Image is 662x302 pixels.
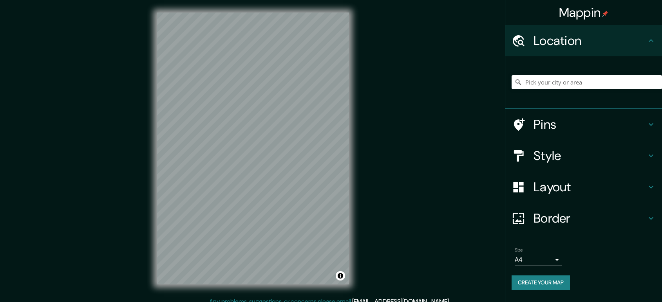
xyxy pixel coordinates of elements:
[534,179,646,195] h4: Layout
[534,210,646,226] h4: Border
[515,253,562,266] div: A4
[336,271,345,280] button: Toggle attribution
[602,11,608,17] img: pin-icon.png
[534,148,646,164] h4: Style
[512,275,570,290] button: Create your map
[534,33,646,49] h4: Location
[505,171,662,203] div: Layout
[157,13,349,284] canvas: Map
[505,25,662,56] div: Location
[559,5,609,20] h4: Mappin
[505,203,662,234] div: Border
[592,271,653,293] iframe: Help widget launcher
[512,75,662,89] input: Pick your city or area
[505,140,662,171] div: Style
[534,117,646,132] h4: Pins
[505,109,662,140] div: Pins
[515,247,523,253] label: Size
